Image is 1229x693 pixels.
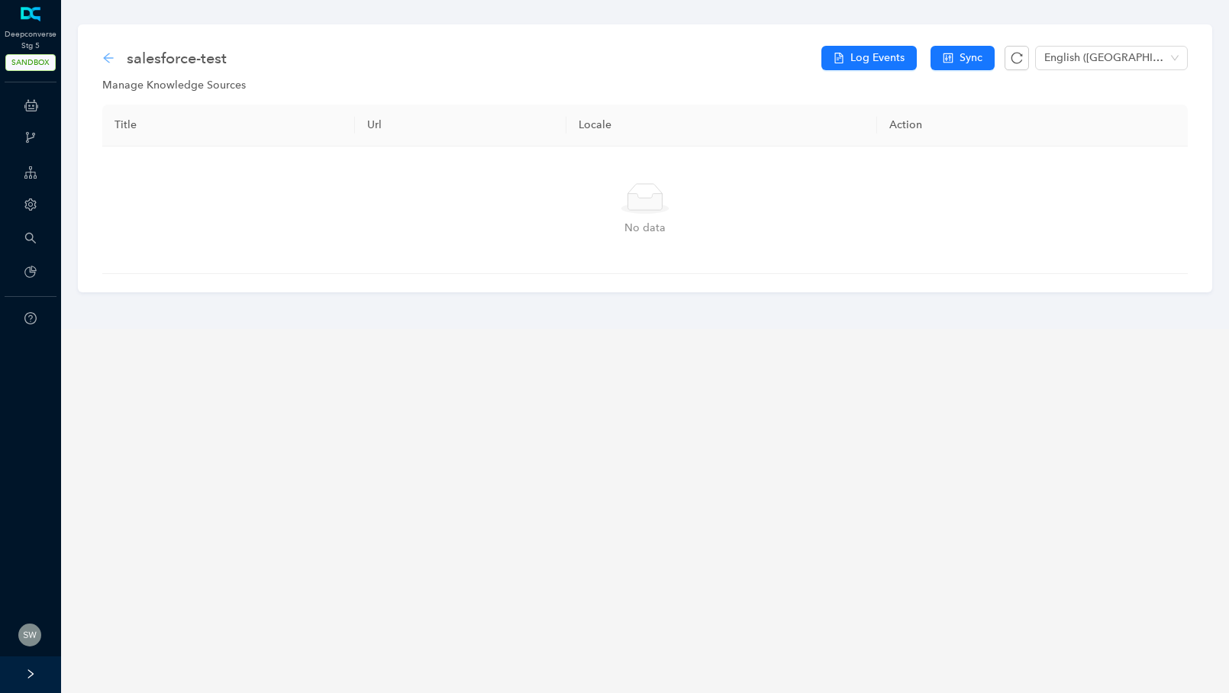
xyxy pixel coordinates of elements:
[102,105,355,147] th: Title
[1011,52,1023,64] span: reload
[821,46,917,70] button: file-textLog Events
[18,624,41,646] img: c3ccc3f0c05bac1ff29357cbd66b20c9
[24,131,37,143] span: branches
[24,266,37,278] span: pie-chart
[355,105,566,147] th: Url
[102,52,115,64] span: arrow-left
[566,105,877,147] th: Locale
[102,52,115,65] div: back
[24,232,37,244] span: search
[5,54,56,71] span: SANDBOX
[834,53,844,63] span: file-text
[1044,47,1179,69] span: English (United States)
[960,50,982,66] span: Sync
[127,46,227,70] span: salesforce-test
[102,77,1188,94] div: Manage Knowledge Sources
[24,198,37,211] span: setting
[121,220,1169,237] div: No data
[943,53,953,63] span: control
[931,46,995,70] button: controlSync
[850,50,905,66] span: Log Events
[877,105,1188,147] th: Action
[24,312,37,324] span: question-circle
